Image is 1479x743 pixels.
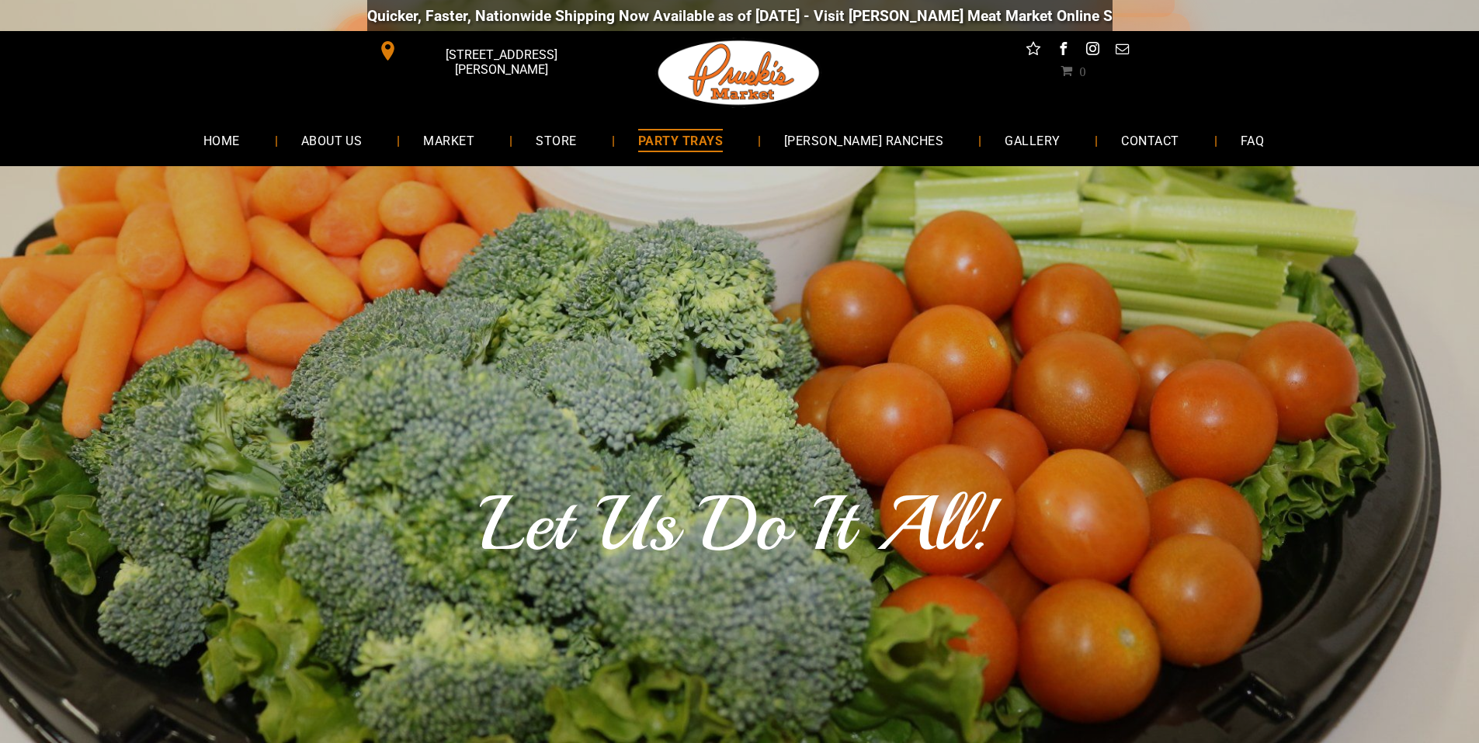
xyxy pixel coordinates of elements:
a: email [1112,39,1132,63]
a: GALLERY [981,120,1083,161]
a: ABOUT US [278,120,386,161]
a: CONTACT [1098,120,1202,161]
a: FAQ [1217,120,1287,161]
a: instagram [1082,39,1102,63]
a: [STREET_ADDRESS][PERSON_NAME] [367,39,605,63]
a: MARKET [400,120,498,161]
font: Let Us Do It All! [481,476,998,572]
a: PARTY TRAYS [615,120,746,161]
a: Social network [1023,39,1043,63]
img: Pruski-s+Market+HQ+Logo2-1920w.png [655,31,823,115]
a: STORE [512,120,599,161]
a: facebook [1053,39,1073,63]
span: [STREET_ADDRESS][PERSON_NAME] [401,40,601,85]
a: [PERSON_NAME] RANCHES [761,120,967,161]
span: 0 [1079,64,1085,77]
a: HOME [180,120,263,161]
